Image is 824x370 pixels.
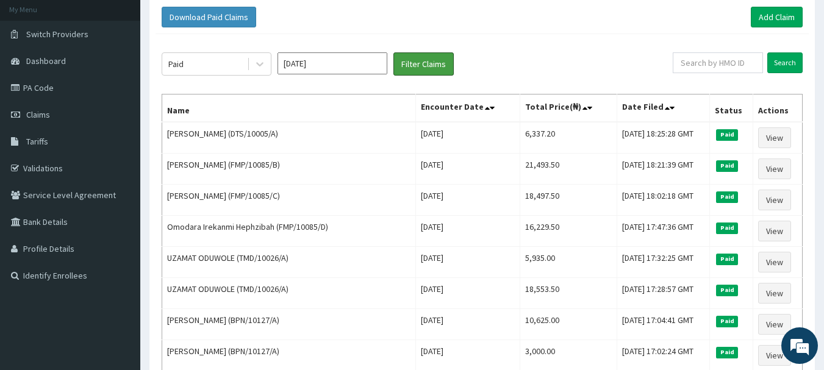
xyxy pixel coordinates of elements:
[617,154,710,185] td: [DATE] 18:21:39 GMT
[162,94,416,123] th: Name
[716,129,738,140] span: Paid
[758,345,791,366] a: View
[416,278,520,309] td: [DATE]
[162,154,416,185] td: [PERSON_NAME] (FMP/10085/B)
[617,122,710,154] td: [DATE] 18:25:28 GMT
[162,7,256,27] button: Download Paid Claims
[758,158,791,179] a: View
[716,347,738,358] span: Paid
[162,122,416,154] td: [PERSON_NAME] (DTS/10005/A)
[758,127,791,148] a: View
[6,243,232,286] textarea: Type your message and hit 'Enter'
[617,309,710,340] td: [DATE] 17:04:41 GMT
[26,55,66,66] span: Dashboard
[617,247,710,278] td: [DATE] 17:32:25 GMT
[520,185,617,216] td: 18,497.50
[520,154,617,185] td: 21,493.50
[673,52,763,73] input: Search by HMO ID
[416,94,520,123] th: Encounter Date
[758,221,791,241] a: View
[520,309,617,340] td: 10,625.00
[617,278,710,309] td: [DATE] 17:28:57 GMT
[162,278,416,309] td: UZAMAT ODUWOLE (TMD/10026/A)
[23,61,49,91] img: d_794563401_company_1708531726252_794563401
[26,29,88,40] span: Switch Providers
[758,283,791,304] a: View
[758,252,791,272] a: View
[416,185,520,216] td: [DATE]
[200,6,229,35] div: Minimize live chat window
[520,94,617,123] th: Total Price(₦)
[416,122,520,154] td: [DATE]
[26,109,50,120] span: Claims
[617,94,710,123] th: Date Filed
[162,216,416,247] td: Omodara Irekanmi Hephzibah (FMP/10085/D)
[162,185,416,216] td: [PERSON_NAME] (FMP/10085/C)
[520,247,617,278] td: 5,935.00
[416,247,520,278] td: [DATE]
[716,160,738,171] span: Paid
[520,122,617,154] td: 6,337.20
[162,309,416,340] td: [PERSON_NAME] (BPN/10127/A)
[716,316,738,327] span: Paid
[162,247,416,278] td: UZAMAT ODUWOLE (TMD/10026/A)
[393,52,454,76] button: Filter Claims
[520,216,617,247] td: 16,229.50
[520,278,617,309] td: 18,553.50
[416,309,520,340] td: [DATE]
[716,285,738,296] span: Paid
[751,7,803,27] a: Add Claim
[26,136,48,147] span: Tariffs
[617,185,710,216] td: [DATE] 18:02:18 GMT
[416,216,520,247] td: [DATE]
[617,216,710,247] td: [DATE] 17:47:36 GMT
[758,190,791,210] a: View
[71,109,168,232] span: We're online!
[710,94,753,123] th: Status
[278,52,387,74] input: Select Month and Year
[716,222,738,233] span: Paid
[63,68,205,84] div: Chat with us now
[168,58,184,70] div: Paid
[716,254,738,265] span: Paid
[753,94,803,123] th: Actions
[758,314,791,335] a: View
[767,52,803,73] input: Search
[716,191,738,202] span: Paid
[416,154,520,185] td: [DATE]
